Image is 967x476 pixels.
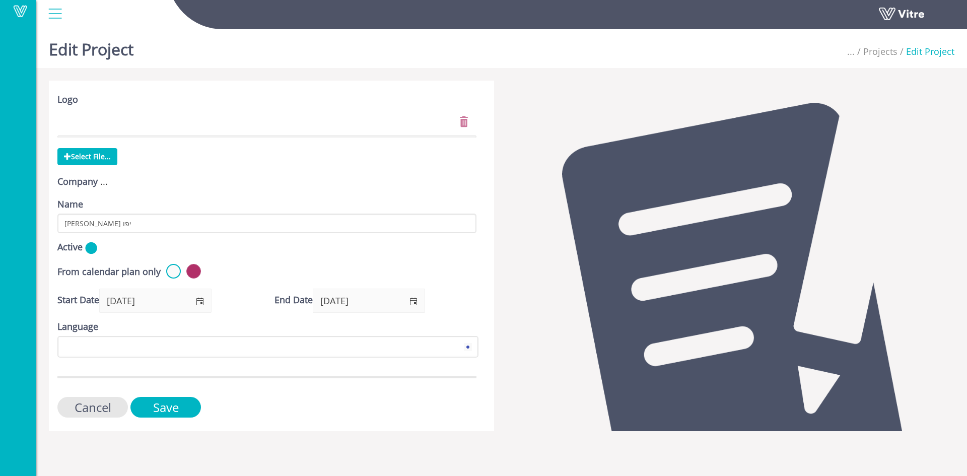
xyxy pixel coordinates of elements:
span: Select File... [57,148,117,165]
span: ... [100,175,108,187]
label: Active [57,241,83,254]
span: select [459,337,477,356]
label: From calendar plan only [57,265,161,279]
label: End Date [274,294,313,307]
a: Projects [863,45,897,57]
label: Company [57,175,98,188]
label: Name [57,198,83,211]
span: select [188,289,211,313]
input: Save [130,397,201,418]
h1: Edit Project [49,25,133,68]
span: select [401,289,425,313]
label: Language [57,320,98,333]
label: Start Date [57,294,99,307]
span: ... [847,45,855,57]
input: Cancel [57,397,128,418]
label: Logo [57,93,78,106]
li: Edit Project [897,45,954,58]
img: yes [85,242,97,254]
